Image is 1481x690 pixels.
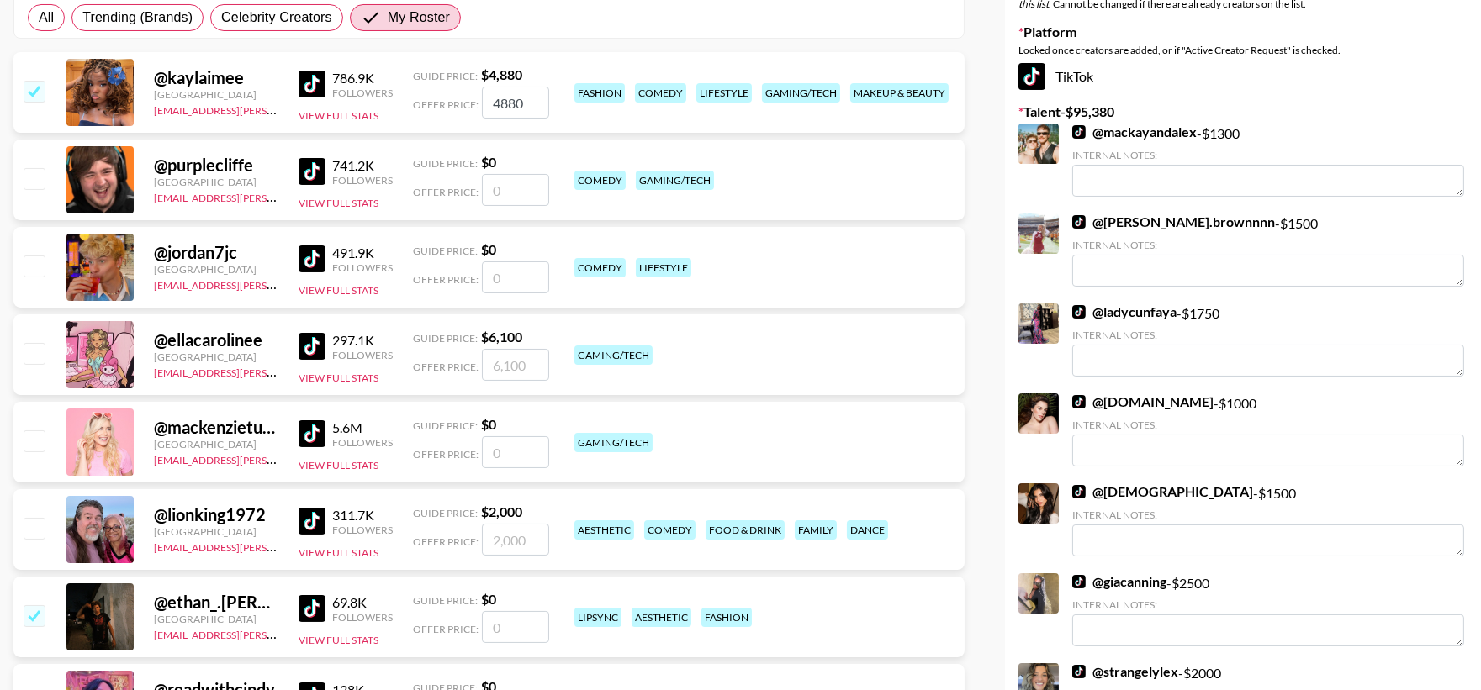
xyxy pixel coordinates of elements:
div: comedy [574,258,626,277]
img: TikTok [1018,63,1045,90]
a: @mackayandalex [1072,124,1197,140]
strong: $ 0 [481,416,496,432]
div: @ lionking1972 [154,504,278,525]
a: @[DOMAIN_NAME] [1072,393,1214,410]
button: View Full Stats [299,109,378,122]
a: [EMAIL_ADDRESS][PERSON_NAME][DOMAIN_NAME] [154,538,403,554]
div: [GEOGRAPHIC_DATA] [154,176,278,188]
a: @[PERSON_NAME].brownnnn [1072,213,1275,230]
div: fashion [701,608,752,627]
div: - $ 2500 [1072,573,1464,646]
div: gaming/tech [574,345,653,365]
label: Platform [1018,24,1468,40]
div: food & drink [706,520,785,540]
div: - $ 1000 [1072,393,1464,466]
div: @ mackenzieturner0 [154,417,278,438]
div: gaming/tech [636,171,714,190]
div: 786.9K [332,70,393,87]
span: Trending (Brands) [82,8,193,28]
div: gaming/tech [762,83,840,103]
span: Offer Price: [413,98,479,111]
strong: $ 6,100 [481,329,522,345]
span: Guide Price: [413,157,478,170]
div: lifestyle [636,258,691,277]
span: Offer Price: [413,448,479,461]
input: 4,880 [482,87,549,119]
button: View Full Stats [299,197,378,209]
button: View Full Stats [299,284,378,297]
img: TikTok [1072,215,1086,229]
div: @ jordan7jc [154,242,278,263]
div: Internal Notes: [1072,508,1464,521]
div: [GEOGRAPHIC_DATA] [154,350,278,363]
span: Guide Price: [413,245,478,257]
strong: $ 0 [481,241,496,257]
div: [GEOGRAPHIC_DATA] [154,263,278,276]
span: Offer Price: [413,623,479,635]
div: 311.7K [332,507,393,524]
a: [EMAIL_ADDRESS][PERSON_NAME][DOMAIN_NAME] [154,625,403,641]
div: lifestyle [696,83,752,103]
div: Followers [332,611,393,624]
div: - $ 1750 [1072,303,1464,377]
div: Internal Notes: [1072,329,1464,341]
strong: $ 0 [481,154,496,170]
a: [EMAIL_ADDRESS][PERSON_NAME][DOMAIN_NAME] [154,363,403,379]
div: Followers [332,524,393,536]
div: - $ 1300 [1072,124,1464,197]
span: Celebrity Creators [221,8,332,28]
span: Offer Price: [413,273,479,286]
span: Guide Price: [413,70,478,82]
div: lipsync [574,608,621,627]
span: Offer Price: [413,535,479,548]
div: comedy [635,83,686,103]
img: TikTok [1072,575,1086,588]
span: Offer Price: [413,186,479,198]
img: TikTok [299,420,325,447]
div: 5.6M [332,419,393,436]
div: 297.1K [332,332,393,349]
a: [EMAIL_ADDRESS][PERSON_NAME][DOMAIN_NAME] [154,188,403,204]
input: 0 [482,174,549,206]
img: TikTok [1072,485,1086,498]
span: All [39,8,54,28]
strong: $ 2,000 [481,503,522,519]
div: comedy [644,520,696,540]
div: [GEOGRAPHIC_DATA] [154,438,278,450]
a: @giacanning [1072,573,1166,590]
div: [GEOGRAPHIC_DATA] [154,525,278,538]
div: - $ 1500 [1072,213,1464,287]
span: Guide Price: [413,419,478,432]
img: TikTok [299,71,325,97]
span: Guide Price: [413,507,478,519]
span: Guide Price: [413,594,478,607]
div: dance [847,520,888,540]
span: My Roster [388,8,450,28]
button: View Full Stats [299,546,378,559]
div: - $ 1500 [1072,483,1464,556]
div: 741.2K [332,157,393,174]
div: 491.9K [332,245,393,261]
div: family [795,520,837,540]
div: 69.8K [332,594,393,611]
input: 0 [482,436,549,468]
button: View Full Stats [299,634,378,646]
div: fashion [574,83,625,103]
span: Guide Price: [413,332,478,345]
label: Talent - $ 95,380 [1018,103,1468,120]
a: [EMAIL_ADDRESS][PERSON_NAME][DOMAIN_NAME] [154,276,403,292]
div: Internal Notes: [1072,239,1464,251]
div: aesthetic [574,520,634,540]
div: Followers [332,436,393,449]
input: 0 [482,611,549,643]
span: Offer Price: [413,361,479,373]
div: comedy [574,171,626,190]
div: Internal Notes: [1072,149,1464,161]
div: gaming/tech [574,433,653,452]
div: Followers [332,87,393,99]
div: makeup & beauty [850,83,949,103]
img: TikTok [299,333,325,360]
strong: $ 4,880 [481,66,522,82]
strong: $ 0 [481,591,496,607]
a: [EMAIL_ADDRESS][PERSON_NAME][DOMAIN_NAME] [154,450,403,466]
